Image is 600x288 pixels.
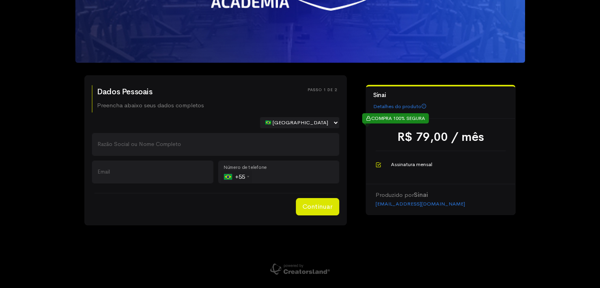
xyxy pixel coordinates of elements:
p: Produzido por [376,191,506,200]
h2: Dados Pessoais [97,88,204,96]
div: Brazil (Brasil): +55 [221,170,252,183]
div: COMPRA 100% SEGURA [362,113,429,123]
p: Preencha abaixo seus dados completos [97,101,204,110]
div: +55 [224,170,252,183]
button: Continuar [296,198,339,215]
small: Assinatura mensal [391,161,432,170]
input: Email [92,161,213,183]
h4: Sinai [373,92,508,99]
h6: Passo 1 de 2 [308,88,337,92]
a: [EMAIL_ADDRESS][DOMAIN_NAME] [376,200,465,207]
a: Detalhes do produto [373,103,426,110]
input: Nome Completo [92,133,339,156]
div: R$ 79,00 / mês [376,128,506,146]
img: powered-by-creatorsland-e1a4e4bebae488dff9c9a81466bc3db6f0b7cf8c8deafde3238028c30cb33651.png [270,263,330,275]
strong: Sinai [414,191,428,198]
